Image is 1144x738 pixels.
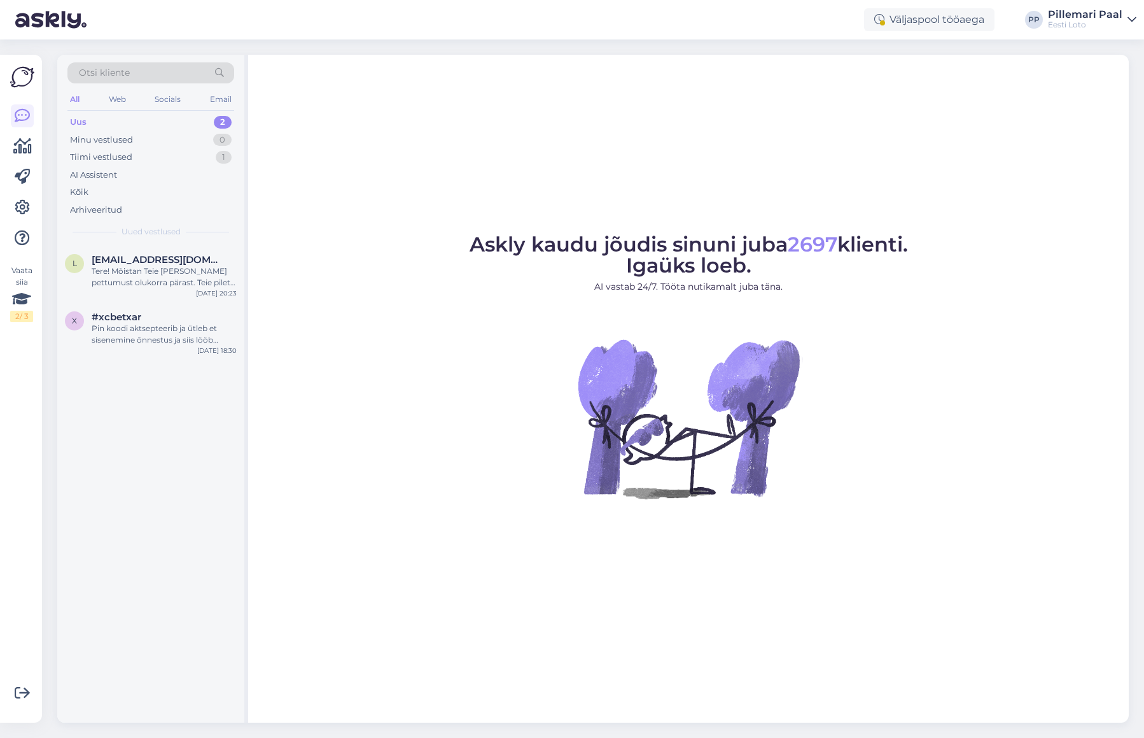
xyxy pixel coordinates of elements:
[574,304,803,533] img: No Chat active
[92,254,224,266] span: liilija.tammoja@gmail.com
[214,116,232,129] div: 2
[10,65,34,89] img: Askly Logo
[70,169,117,181] div: AI Assistent
[70,151,132,164] div: Tiimi vestlused
[1048,20,1122,30] div: Eesti Loto
[79,66,130,80] span: Otsi kliente
[152,91,183,108] div: Socials
[106,91,129,108] div: Web
[788,232,837,257] span: 2697
[207,91,234,108] div: Email
[67,91,82,108] div: All
[72,316,77,325] span: x
[197,346,237,355] div: [DATE] 18:30
[70,116,87,129] div: Uus
[470,280,908,294] p: AI vastab 24/7. Tööta nutikamalt juba täna.
[70,186,88,199] div: Kõik
[196,288,237,298] div: [DATE] 20:23
[1048,10,1136,30] a: Pillemari PaalEesti Loto
[864,8,994,31] div: Väljaspool tööaega
[10,265,33,322] div: Vaata siia
[70,134,133,146] div: Minu vestlused
[470,232,908,278] span: Askly kaudu jõudis sinuni juba klienti. Igaüks loeb.
[1025,11,1043,29] div: PP
[10,311,33,322] div: 2 / 3
[1048,10,1122,20] div: Pillemari Paal
[216,151,232,164] div: 1
[92,266,237,288] div: Tere! Mõistan Teie [PERSON_NAME] pettumust olukorra pärast. Teie pileti otsing on meie IT-osakonn...
[73,259,77,268] span: l
[213,134,232,146] div: 0
[70,204,122,216] div: Arhiveeritud
[122,226,181,238] span: Uued vestlused
[92,311,141,323] span: #xcbetxar
[92,323,237,346] div: Pin koodi aktsepteerib ja ütleb et sisenemine õnnestus ja siis lööb mingi imeliku tabeli ette.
